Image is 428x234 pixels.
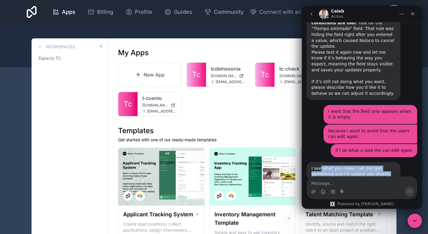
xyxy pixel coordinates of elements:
a: Tc [255,63,275,87]
div: I see what you mean. Let me test something and I’ll update you shortly. [10,160,94,171]
a: [DOMAIN_NAME] [211,73,245,78]
a: Espacio TC [36,53,103,64]
img: Airtable Logo [138,193,142,198]
div: Sonia says… [5,99,115,118]
h1: My Apps [118,48,149,58]
a: New App [118,62,182,87]
a: Profile [120,5,157,19]
h1: Applicant Tracking System [123,210,193,219]
h1: Templates [118,126,387,136]
div: if i do what u said the can edit again [29,138,115,151]
button: Connect with an Expert [250,8,320,16]
span: Guides [174,8,192,16]
p: Create open positions, collect applications, assign interviewers, centralise candidate feedback a... [123,221,199,233]
a: tc-check [279,65,314,72]
span: Tc [192,70,201,79]
span: Tc [124,99,132,109]
span: [EMAIL_ADDRESS][DOMAIN_NAME] [216,79,245,84]
div: I want that the field only appears when it is empty [22,99,115,118]
span: [DOMAIN_NAME] [142,103,168,108]
span: Connect with an Expert [259,8,320,16]
a: Tc [118,92,138,116]
div: because i want to avoid that the users can edit again [26,122,111,134]
b: “Only show when conditions are met” [10,8,86,19]
button: Gif picker [29,183,33,188]
button: Emoji picker [19,183,24,188]
span: [DOMAIN_NAME] [279,73,307,78]
div: Please test it again now and let me know if it’s behaving the way you expect, meaning the field s... [10,43,94,73]
h3: Workspaces [46,44,75,50]
h1: Inventory Management Template [214,210,287,227]
span: Community [214,8,244,16]
span: Profile [135,8,152,16]
a: Guides [159,5,197,19]
div: Sonia says… [5,138,115,156]
span: Apps [62,8,75,16]
p: Get started with one of our ready-made templates [118,137,387,143]
a: Billing [83,5,118,19]
img: Airtable Logo [229,193,234,198]
iframe: Intercom live chat [302,6,422,209]
button: Send a message… [103,181,113,190]
div: because i want to avoid that the users can edit again [22,118,115,137]
span: [DOMAIN_NAME] [211,73,237,78]
div: if i do what u said the can edit again [34,142,111,148]
textarea: Message… [5,171,115,181]
span: Billing [97,8,113,16]
a: [DOMAIN_NAME] [142,103,177,108]
div: Sonia says… [5,118,115,138]
span: [EMAIL_ADDRESS][DOMAIN_NAME] [284,79,314,84]
a: t-cuento [142,94,177,102]
button: Start recording [38,183,43,188]
p: Identify, source and match the right talent to an open project or position with our Talent Matchi... [305,221,382,233]
div: If it’s still not doing what you want, please describe how you’d like it to behave so we can adju... [10,73,94,91]
a: Apps [47,5,80,19]
a: Tc [187,63,206,87]
div: Caleb says… [5,156,115,188]
a: [DOMAIN_NAME] [279,73,314,78]
span: [EMAIL_ADDRESS][DOMAIN_NAME] [147,109,177,114]
div: I’ve disabled the rule for the “Tiempo estimado” field. That rule was hiding the field right afte... [10,8,94,43]
a: Community [199,5,248,19]
a: tcdemosonia [211,65,245,72]
a: Workspaces [36,43,75,50]
div: I want that the field only appears when it is empty [26,103,111,114]
span: Espacio TC [39,55,61,61]
button: Upload attachment [9,183,14,188]
div: I see what you mean. Let me test something and I’ll update you shortly.Caleb • 45m ago [5,156,99,175]
iframe: Intercom live chat [408,214,422,228]
span: Tc [261,70,269,79]
h1: Talent Matching Template [305,210,373,219]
